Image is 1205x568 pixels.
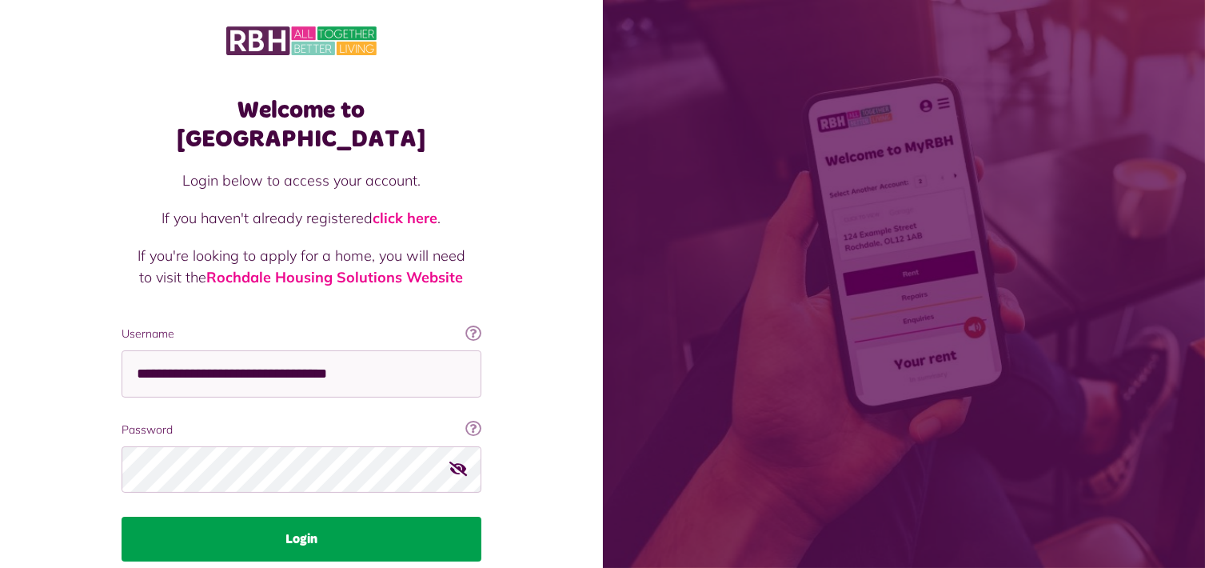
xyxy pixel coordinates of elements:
a: Rochdale Housing Solutions Website [206,268,463,286]
h1: Welcome to [GEOGRAPHIC_DATA] [122,96,481,154]
img: MyRBH [226,24,377,58]
button: Login [122,517,481,562]
label: Password [122,422,481,438]
p: Login below to access your account. [138,170,465,191]
label: Username [122,326,481,342]
p: If you haven't already registered . [138,207,465,229]
a: click here [373,209,437,227]
p: If you're looking to apply for a home, you will need to visit the [138,245,465,288]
